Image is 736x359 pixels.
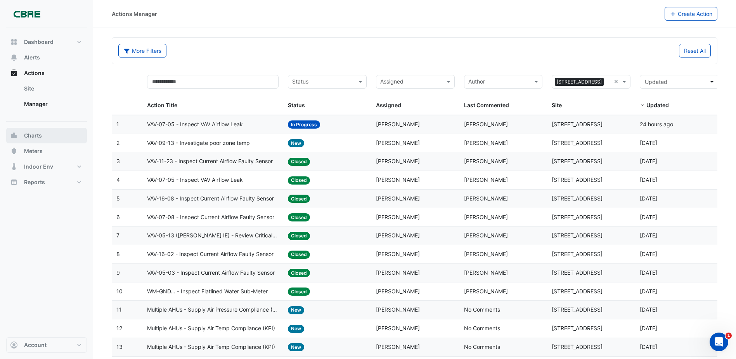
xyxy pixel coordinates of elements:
[147,250,274,259] span: VAV-16-02 - Inspect Current Airflow Faulty Sensor
[147,194,274,203] span: VAV-16-08 - Inspect Current Airflow Faulty Sensor
[640,232,657,239] span: 2025-09-29T15:26:46.309
[10,69,18,77] app-icon: Actions
[552,251,603,257] span: [STREET_ADDRESS]
[116,306,122,313] span: 11
[552,158,603,164] span: [STREET_ADDRESS]
[464,306,500,313] span: No Comments
[640,139,657,146] span: 2025-09-30T17:16:59.323
[6,50,87,65] button: Alerts
[710,333,728,351] iframe: Intercom live chat
[464,288,508,295] span: [PERSON_NAME]
[116,139,119,146] span: 2
[640,121,673,127] span: 2025-10-02T14:46:17.052
[555,78,604,86] span: [STREET_ADDRESS]
[116,158,120,164] span: 3
[10,163,18,171] app-icon: Indoor Env
[288,325,304,333] span: New
[552,343,603,350] span: [STREET_ADDRESS]
[10,38,18,46] app-icon: Dashboard
[116,251,120,257] span: 8
[376,158,420,164] span: [PERSON_NAME]
[147,102,177,108] span: Action Title
[552,306,603,313] span: [STREET_ADDRESS]
[10,178,18,186] app-icon: Reports
[552,214,603,220] span: [STREET_ADDRESS]
[464,102,509,108] span: Last Commented
[116,288,123,295] span: 10
[552,121,603,127] span: [STREET_ADDRESS]
[24,69,45,77] span: Actions
[10,54,18,61] app-icon: Alerts
[665,7,718,21] button: Create Action
[376,176,420,183] span: [PERSON_NAME]
[18,96,87,112] a: Manager
[147,231,279,240] span: VAV-05-13 ([PERSON_NAME] IE) - Review Critical Sensor Outside Range
[18,81,87,96] a: Site
[118,44,166,58] button: More Filters
[116,176,120,183] span: 4
[6,159,87,174] button: Indoor Env
[147,324,275,333] span: Multiple AHUs - Supply Air Temp Compliance (KPI)
[640,214,657,220] span: 2025-09-29T15:27:11.612
[640,195,657,202] span: 2025-09-29T15:27:23.970
[24,132,42,139] span: Charts
[112,10,157,18] div: Actions Manager
[464,214,508,220] span: [PERSON_NAME]
[288,232,310,240] span: Closed
[645,78,667,85] span: Updated
[147,157,273,166] span: VAV-11-23 - Inspect Current Airflow Faulty Sensor
[640,269,657,276] span: 2025-09-29T15:26:24.320
[679,44,711,58] button: Reset All
[288,343,304,351] span: New
[288,306,304,314] span: New
[646,102,669,108] span: Updated
[116,214,120,220] span: 6
[116,325,122,331] span: 12
[552,232,603,239] span: [STREET_ADDRESS]
[640,75,719,89] button: Updated
[24,54,40,61] span: Alerts
[376,251,420,257] span: [PERSON_NAME]
[288,120,320,129] span: In Progress
[9,6,44,22] img: Company Logo
[116,343,123,350] span: 13
[464,195,508,202] span: [PERSON_NAME]
[288,213,310,221] span: Closed
[552,139,603,146] span: [STREET_ADDRESS]
[464,139,508,146] span: [PERSON_NAME]
[147,305,279,314] span: Multiple AHUs - Supply Air Pressure Compliance (KPI)
[376,214,420,220] span: [PERSON_NAME]
[147,120,243,129] span: VAV-07-05 - Inspect VAV Airflow Leak
[288,158,310,166] span: Closed
[552,102,562,108] span: Site
[116,195,120,202] span: 5
[640,306,657,313] span: 2025-09-29T14:53:19.504
[726,333,732,339] span: 1
[640,176,657,183] span: 2025-09-29T15:27:32.364
[552,325,603,331] span: [STREET_ADDRESS]
[376,232,420,239] span: [PERSON_NAME]
[24,341,47,349] span: Account
[288,195,310,203] span: Closed
[147,176,243,185] span: VAV-07-05 - Inspect VAV Airflow Leak
[6,174,87,190] button: Reports
[6,128,87,143] button: Charts
[24,163,53,171] span: Indoor Env
[147,268,275,277] span: VAV-05-03 - Inspect Current Airflow Faulty Sensor
[614,77,620,86] span: Clear
[464,343,500,350] span: No Comments
[6,65,87,81] button: Actions
[6,34,87,50] button: Dashboard
[288,251,310,259] span: Closed
[288,102,305,108] span: Status
[464,269,508,276] span: [PERSON_NAME]
[116,121,119,127] span: 1
[147,343,275,352] span: Multiple AHUs - Supply Air Temp Compliance (KPI)
[640,325,657,331] span: 2025-09-24T11:45:07.300
[6,81,87,115] div: Actions
[288,176,310,185] span: Closed
[464,232,508,239] span: [PERSON_NAME]
[552,195,603,202] span: [STREET_ADDRESS]
[376,139,420,146] span: [PERSON_NAME]
[640,158,657,164] span: 2025-09-29T15:28:03.633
